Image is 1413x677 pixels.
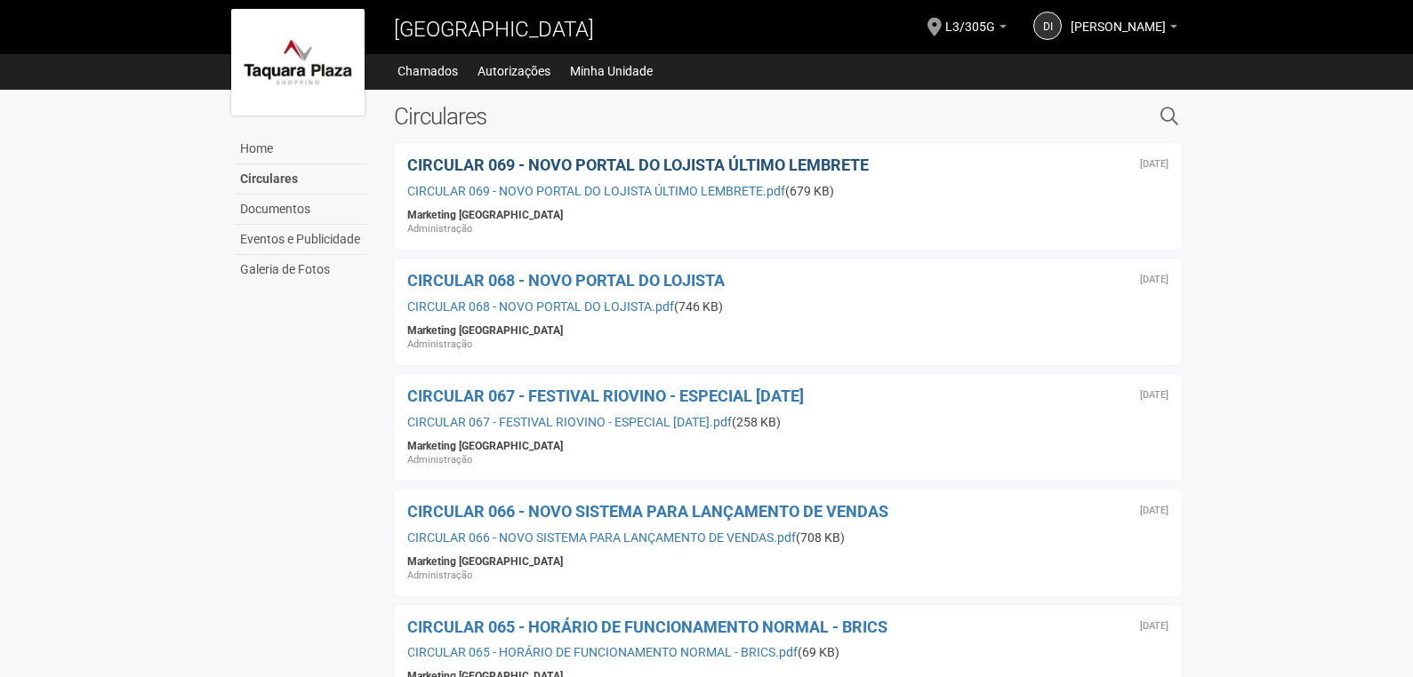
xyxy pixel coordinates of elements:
[407,414,1169,430] div: (258 KB)
[407,323,1169,338] div: Marketing [GEOGRAPHIC_DATA]
[1140,506,1168,516] div: Segunda-feira, 14 de julho de 2025 às 20:27
[407,338,1169,352] div: Administração
[236,225,367,255] a: Eventos e Publicidade
[407,155,869,174] a: CIRCULAR 069 - NOVO PORTAL DO LOJISTA ÚLTIMO LEMBRETE
[407,554,1169,569] div: Marketing [GEOGRAPHIC_DATA]
[1071,22,1177,36] a: [PERSON_NAME]
[478,59,550,84] a: Autorizações
[236,164,367,195] a: Circulares
[394,103,978,130] h2: Circulares
[407,183,1169,199] div: (679 KB)
[407,386,804,405] a: CIRCULAR 067 - FESTIVAL RIOVINO - ESPECIAL [DATE]
[407,299,1169,315] div: (746 KB)
[407,208,1169,222] div: Marketing [GEOGRAPHIC_DATA]
[1140,159,1168,170] div: Sexta-feira, 22 de agosto de 2025 às 21:46
[945,3,995,34] span: L3/305G
[397,59,458,84] a: Chamados
[1140,390,1168,401] div: Terça-feira, 22 de julho de 2025 às 20:02
[407,271,725,290] a: CIRCULAR 068 - NOVO PORTAL DO LOJISTA
[394,17,594,42] span: [GEOGRAPHIC_DATA]
[1140,275,1168,285] div: Quinta-feira, 14 de agosto de 2025 às 15:00
[1140,621,1168,632] div: Quarta-feira, 2 de julho de 2025 às 21:27
[407,530,796,545] a: CIRCULAR 066 - NOVO SISTEMA PARA LANÇAMENTO DE VENDAS.pdf
[407,502,888,521] a: CIRCULAR 066 - NOVO SISTEMA PARA LANÇAMENTO DE VENDAS
[407,530,1169,546] div: (708 KB)
[1033,12,1062,40] a: DI
[407,645,798,659] a: CIRCULAR 065 - HORÁRIO DE FUNCIONAMENTO NORMAL - BRICS.pdf
[407,644,1169,660] div: (69 KB)
[236,255,367,284] a: Galeria de Fotos
[407,184,785,198] a: CIRCULAR 069 - NOVO PORTAL DO LOJISTA ÚLTIMO LEMBRETE.pdf
[407,453,1169,467] div: Administração
[1071,3,1166,34] span: Denny Iost
[236,134,367,164] a: Home
[570,59,653,84] a: Minha Unidade
[407,222,1169,236] div: Administração
[407,569,1169,583] div: Administração
[407,617,887,636] a: CIRCULAR 065 - HORÁRIO DE FUNCIONAMENTO NORMAL - BRICS
[407,415,732,429] a: CIRCULAR 067 - FESTIVAL RIOVINO - ESPECIAL [DATE].pdf
[407,439,1169,453] div: Marketing [GEOGRAPHIC_DATA]
[231,9,365,115] img: logo.jpg
[236,195,367,225] a: Documentos
[945,22,1007,36] a: L3/305G
[407,299,674,314] a: CIRCULAR 068 - NOVO PORTAL DO LOJISTA.pdf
